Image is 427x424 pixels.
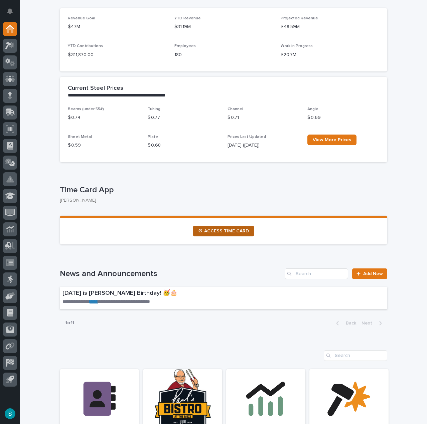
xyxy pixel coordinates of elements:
p: 180 [174,51,273,58]
a: ⏲ ACCESS TIME CARD [193,226,254,236]
p: $ 0.59 [68,142,140,149]
p: $31.19M [174,23,273,30]
p: [DATE] is [PERSON_NAME] Birthday! 🥳🎂 [62,290,286,297]
a: Add New [352,268,387,279]
span: YTD Contributions [68,44,103,48]
h2: Current Steel Prices [68,85,123,92]
p: [PERSON_NAME] [60,198,382,203]
button: users-avatar [3,407,17,421]
span: Back [342,321,356,326]
span: Prices Last Updated [228,135,266,139]
p: $48.59M [281,23,379,30]
p: $ 311,870.00 [68,51,166,58]
span: ⏲ ACCESS TIME CARD [198,229,249,233]
span: Work in Progress [281,44,313,48]
span: Employees [174,44,196,48]
span: Sheet Metal [68,135,92,139]
span: Angle [307,107,318,111]
div: Notifications [8,8,17,19]
button: Notifications [3,4,17,18]
span: Projected Revenue [281,16,318,20]
span: YTD Revenue [174,16,201,20]
p: $ 0.74 [68,114,140,121]
a: View More Prices [307,135,357,145]
p: $ 0.69 [307,114,379,121]
p: $ 0.68 [148,142,220,149]
input: Search [285,268,348,279]
span: Tubing [148,107,160,111]
p: Time Card App [60,185,385,195]
span: Channel [228,107,243,111]
span: Beams (under 55#) [68,107,104,111]
p: $47M [68,23,166,30]
button: Next [359,320,387,326]
span: Add New [363,271,383,276]
input: Search [324,350,387,361]
span: View More Prices [313,138,351,142]
p: [DATE] ([DATE]) [228,142,299,149]
button: Back [331,320,359,326]
p: $ 0.71 [228,114,299,121]
p: 1 of 1 [60,315,80,331]
p: $20.7M [281,51,379,58]
span: Plate [148,135,158,139]
span: Revenue Goal [68,16,95,20]
span: Next [362,321,376,326]
h1: News and Announcements [60,269,282,279]
p: $ 0.77 [148,114,220,121]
